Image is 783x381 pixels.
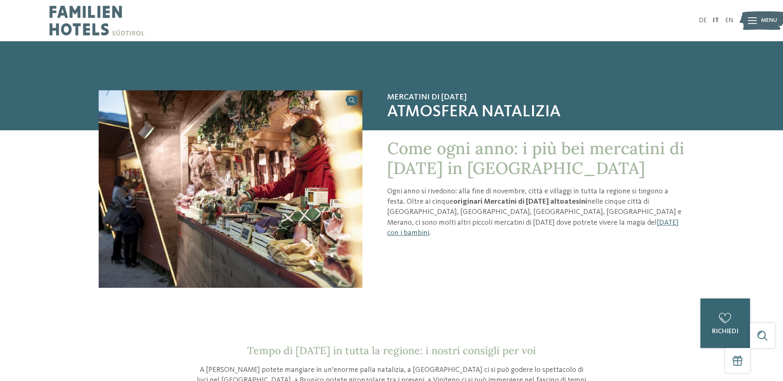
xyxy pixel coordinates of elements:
[700,299,750,348] a: richiedi
[387,138,684,179] span: Come ogni anno: i più bei mercatini di [DATE] in [GEOGRAPHIC_DATA]
[387,92,685,102] span: Mercatini di [DATE]
[247,344,536,357] span: Tempo di [DATE] in tutta la regione: i nostri consigli per voi
[712,328,738,335] span: richiedi
[387,219,679,237] a: [DATE] con i bambini
[699,17,707,24] a: DE
[713,17,719,24] a: IT
[387,102,685,122] span: Atmosfera natalizia
[99,90,362,288] img: Mercatini di Natale in Alto Adige: magia pura
[761,16,777,25] span: Menu
[725,17,733,24] a: EN
[453,198,587,205] strong: originari Mercatini di [DATE] altoatesini
[387,186,685,238] p: Ogni anno si rivedono: alla fine di novembre, città e villaggi in tutta la regione si tingono a f...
